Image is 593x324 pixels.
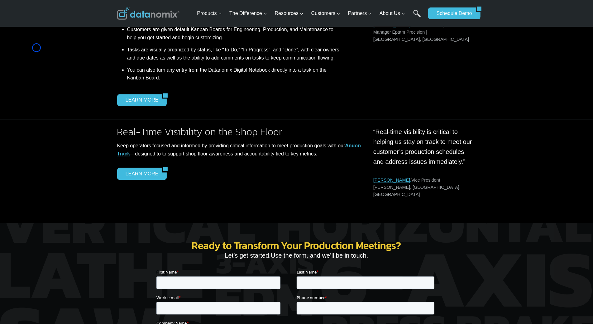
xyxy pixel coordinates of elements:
p: Vice President [PERSON_NAME], [GEOGRAPHIC_DATA], [GEOGRAPHIC_DATA] [373,177,476,198]
span: Phone number [140,26,168,31]
a: Terms [70,139,79,143]
li: Customers are given default Kanban Boards for Engineering, Production, and Maintenance to help yo... [127,23,343,44]
iframe: Chat Widget [562,294,593,324]
span: State/Region [140,77,164,83]
a: Search [413,10,421,24]
a: [PERSON_NAME], [373,178,411,183]
span: Last Name [140,0,160,6]
p: “Real-time visibility is critical to helping us stay on track to meet our customer’s production s... [373,127,476,167]
a: [PERSON_NAME] [373,22,410,27]
a: Privacy Policy [85,139,105,143]
span: The Difference [229,9,267,17]
a: Andon Track [117,143,361,157]
span: About Us [380,9,405,17]
li: You can also turn any entry from the Datanomix Digital Notebook directly into a task on the Kanba... [127,64,343,84]
p: Keep operators focused and informed by providing critical information to meet production goals wi... [117,142,363,158]
p: , Former Plant Operations Manager Eptam Precision | [GEOGRAPHIC_DATA], [GEOGRAPHIC_DATA] [373,21,476,43]
a: LEARN MORE [117,168,163,180]
iframe: Popup CTA [3,214,103,321]
li: Tasks are visually organized by status, like “To Do,” “In Progress”, and “Done”, with clear owner... [127,44,343,64]
strong: Ready to Transform Your Production Meetings? [192,238,401,253]
span: Products [197,9,222,17]
a: LEARN MORE [117,94,163,106]
a: Schedule Demo [428,7,476,19]
h2: Real-Time Visibility on the Shop Floor [117,127,363,137]
p: Use the form, and we’ll be in touch. [156,251,437,261]
span: Resources [275,9,304,17]
span: Partners [348,9,372,17]
span: Customers [311,9,340,17]
span: Let’s get started. [225,252,271,259]
img: Datanomix [117,7,179,20]
nav: Primary Navigation [194,3,425,24]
